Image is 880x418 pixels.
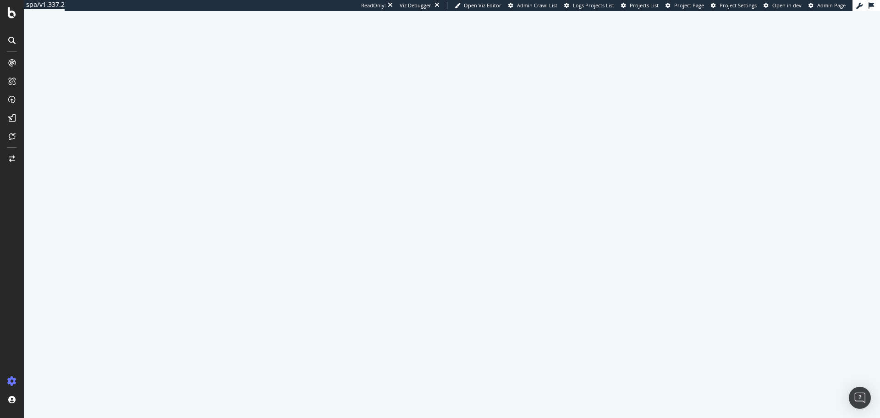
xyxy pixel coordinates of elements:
[808,2,846,9] a: Admin Page
[361,2,386,9] div: ReadOnly:
[674,2,704,9] span: Project Page
[564,2,614,9] a: Logs Projects List
[720,2,757,9] span: Project Settings
[665,2,704,9] a: Project Page
[508,2,557,9] a: Admin Crawl List
[455,2,501,9] a: Open Viz Editor
[772,2,802,9] span: Open in dev
[711,2,757,9] a: Project Settings
[764,2,802,9] a: Open in dev
[464,2,501,9] span: Open Viz Editor
[621,2,659,9] a: Projects List
[630,2,659,9] span: Projects List
[400,2,433,9] div: Viz Debugger:
[817,2,846,9] span: Admin Page
[573,2,614,9] span: Logs Projects List
[849,387,871,409] div: Open Intercom Messenger
[517,2,557,9] span: Admin Crawl List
